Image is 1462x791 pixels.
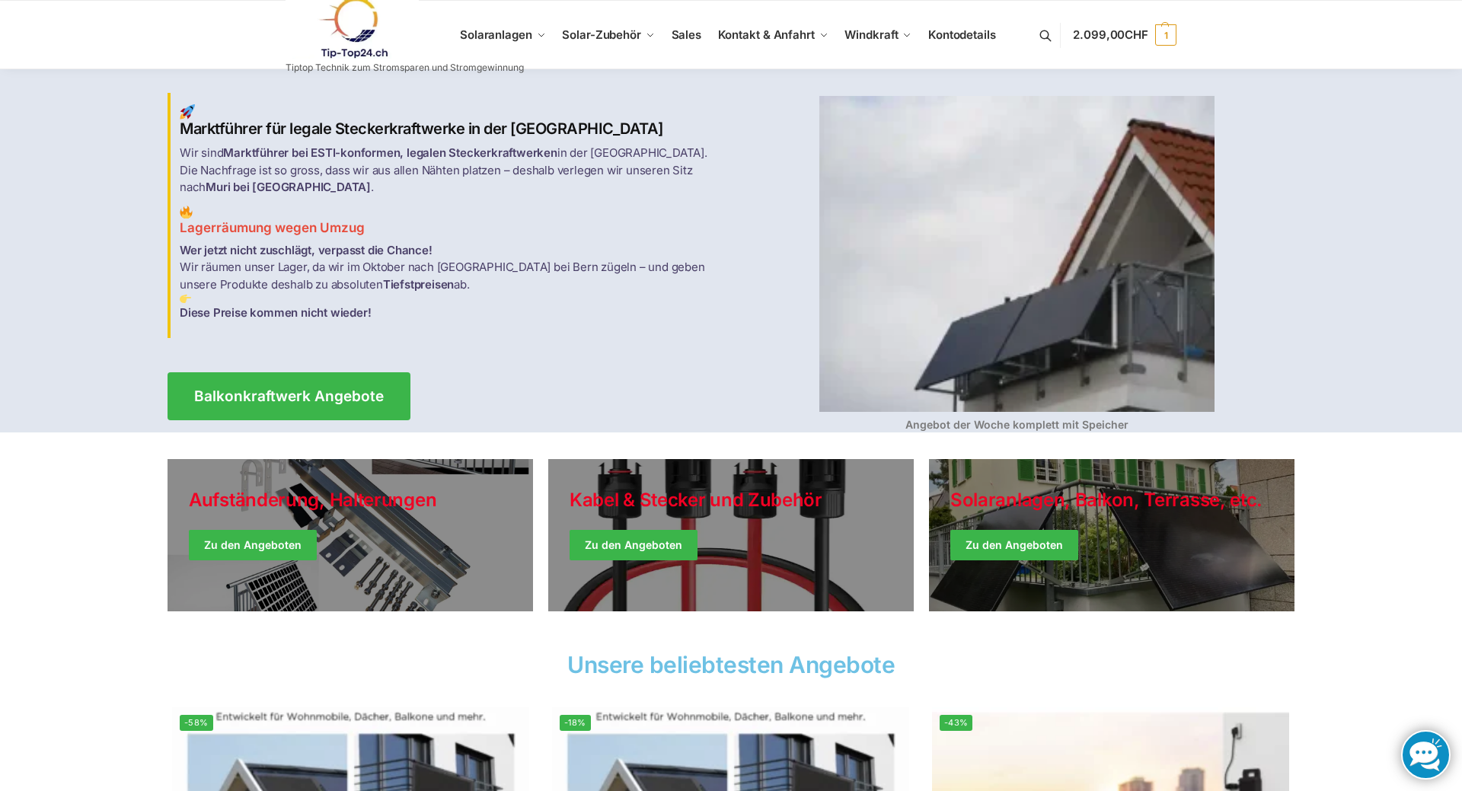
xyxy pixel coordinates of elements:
[905,418,1128,431] strong: Angebot der Woche komplett mit Speicher
[844,27,898,42] span: Windkraft
[180,206,722,238] h3: Lagerräumung wegen Umzug
[838,1,918,69] a: Windkraft
[672,27,702,42] span: Sales
[460,27,532,42] span: Solaranlagen
[1125,27,1148,42] span: CHF
[206,180,371,194] strong: Muri bei [GEOGRAPHIC_DATA]
[180,145,722,196] p: Wir sind in der [GEOGRAPHIC_DATA]. Die Nachfrage ist so gross, dass wir aus allen Nähten platzen ...
[1073,27,1148,42] span: 2.099,00
[548,459,914,611] a: Holiday Style
[665,1,707,69] a: Sales
[180,305,371,320] strong: Diese Preise kommen nicht wieder!
[180,242,722,322] p: Wir räumen unser Lager, da wir im Oktober nach [GEOGRAPHIC_DATA] bei Bern zügeln – und geben unse...
[929,459,1294,611] a: Winter Jackets
[711,1,835,69] a: Kontakt & Anfahrt
[168,653,1294,676] h2: Unsere beliebtesten Angebote
[168,459,533,611] a: Holiday Style
[556,1,661,69] a: Solar-Zubehör
[1155,24,1176,46] span: 1
[928,27,996,42] span: Kontodetails
[180,104,722,139] h2: Marktführer für legale Steckerkraftwerke in der [GEOGRAPHIC_DATA]
[718,27,815,42] span: Kontakt & Anfahrt
[922,1,1002,69] a: Kontodetails
[819,96,1215,412] img: Balkon-Terrassen-Kraftwerke 4
[1073,12,1176,58] a: 2.099,00CHF 1
[180,243,433,257] strong: Wer jetzt nicht zuschlägt, verpasst die Chance!
[286,63,524,72] p: Tiptop Technik zum Stromsparen und Stromgewinnung
[180,206,193,218] img: Balkon-Terrassen-Kraftwerke 2
[180,104,195,120] img: Balkon-Terrassen-Kraftwerke 1
[180,293,191,305] img: Balkon-Terrassen-Kraftwerke 3
[194,389,384,403] span: Balkonkraftwerk Angebote
[562,27,641,42] span: Solar-Zubehör
[383,277,454,292] strong: Tiefstpreisen
[168,372,410,420] a: Balkonkraftwerk Angebote
[223,145,557,160] strong: Marktführer bei ESTI-konformen, legalen Steckerkraftwerken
